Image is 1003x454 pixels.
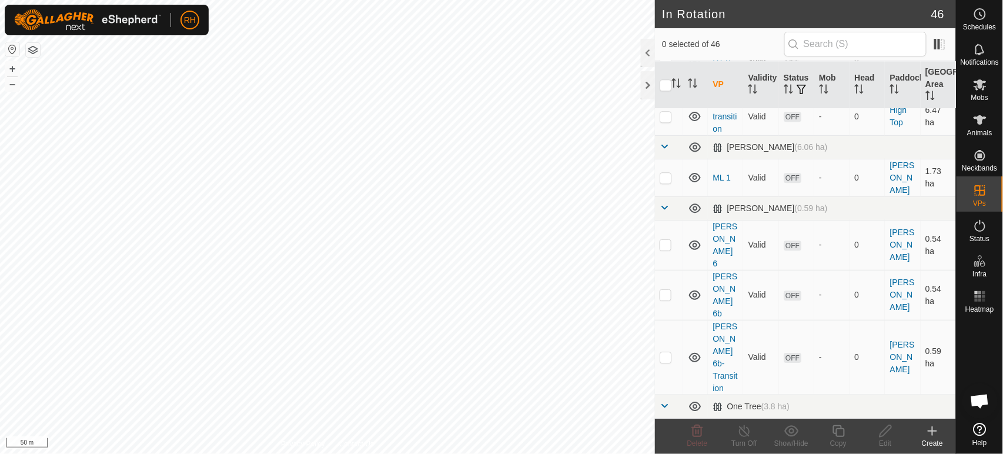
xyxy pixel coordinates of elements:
[708,61,743,109] th: VP
[184,14,196,26] span: RH
[743,220,778,270] td: Valid
[850,270,885,320] td: 0
[713,203,827,213] div: [PERSON_NAME]
[662,7,931,21] h2: In Rotation
[921,220,956,270] td: 0.54 ha
[885,61,920,109] th: Paddock
[713,272,737,318] a: [PERSON_NAME] 6b
[862,438,909,449] div: Edit
[768,438,815,449] div: Show/Hide
[961,59,999,66] span: Notifications
[743,61,778,109] th: Validity
[743,98,778,135] td: Valid
[963,24,996,31] span: Schedules
[973,200,986,207] span: VPs
[931,5,944,23] span: 46
[819,239,845,251] div: -
[5,62,19,76] button: +
[713,322,737,393] a: [PERSON_NAME] 6b-Transition
[962,165,997,172] span: Neckbands
[819,172,845,184] div: -
[743,159,778,196] td: Valid
[281,439,325,449] a: Privacy Policy
[972,271,987,278] span: Infra
[713,99,737,133] a: HT transition
[748,86,757,95] p-sorticon: Activate to sort
[890,278,914,312] a: [PERSON_NAME]
[784,353,801,363] span: OFF
[662,38,784,51] span: 0 selected of 46
[890,86,899,95] p-sorticon: Activate to sort
[819,111,845,123] div: -
[850,159,885,196] td: 0
[784,241,801,251] span: OFF
[890,228,914,262] a: [PERSON_NAME]
[925,92,935,102] p-sorticon: Activate to sort
[743,320,778,395] td: Valid
[339,439,374,449] a: Contact Us
[687,439,708,448] span: Delete
[784,32,927,56] input: Search (S)
[784,86,793,95] p-sorticon: Activate to sort
[713,173,731,182] a: ML 1
[794,203,827,213] span: (0.59 ha)
[814,61,850,109] th: Mob
[713,402,790,412] div: One Tree
[850,220,885,270] td: 0
[5,42,19,56] button: Reset Map
[957,418,1003,451] a: Help
[743,270,778,320] td: Valid
[854,86,864,95] p-sorticon: Activate to sort
[713,222,737,268] a: [PERSON_NAME] 6
[671,80,681,89] p-sorticon: Activate to sort
[26,43,40,57] button: Map Layers
[14,9,161,31] img: Gallagher Logo
[850,61,885,109] th: Head
[819,289,845,301] div: -
[761,402,790,411] span: (3.8 ha)
[971,94,988,101] span: Mobs
[819,86,828,95] p-sorticon: Activate to sort
[850,320,885,395] td: 0
[921,320,956,395] td: 0.59 ha
[962,383,998,419] a: Open chat
[890,340,914,374] a: [PERSON_NAME]
[969,235,989,242] span: Status
[815,438,862,449] div: Copy
[921,159,956,196] td: 1.73 ha
[784,112,801,122] span: OFF
[965,306,994,313] span: Heatmap
[967,129,992,136] span: Animals
[713,142,827,152] div: [PERSON_NAME]
[921,98,956,135] td: 6.47 ha
[5,77,19,91] button: –
[819,351,845,363] div: -
[850,98,885,135] td: 0
[784,291,801,301] span: OFF
[779,61,814,109] th: Status
[794,142,827,152] span: (6.06 ha)
[921,270,956,320] td: 0.54 ha
[909,438,956,449] div: Create
[688,80,697,89] p-sorticon: Activate to sort
[972,439,987,446] span: Help
[784,173,801,183] span: OFF
[890,161,914,195] a: [PERSON_NAME]
[721,438,768,449] div: Turn Off
[921,61,956,109] th: [GEOGRAPHIC_DATA] Area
